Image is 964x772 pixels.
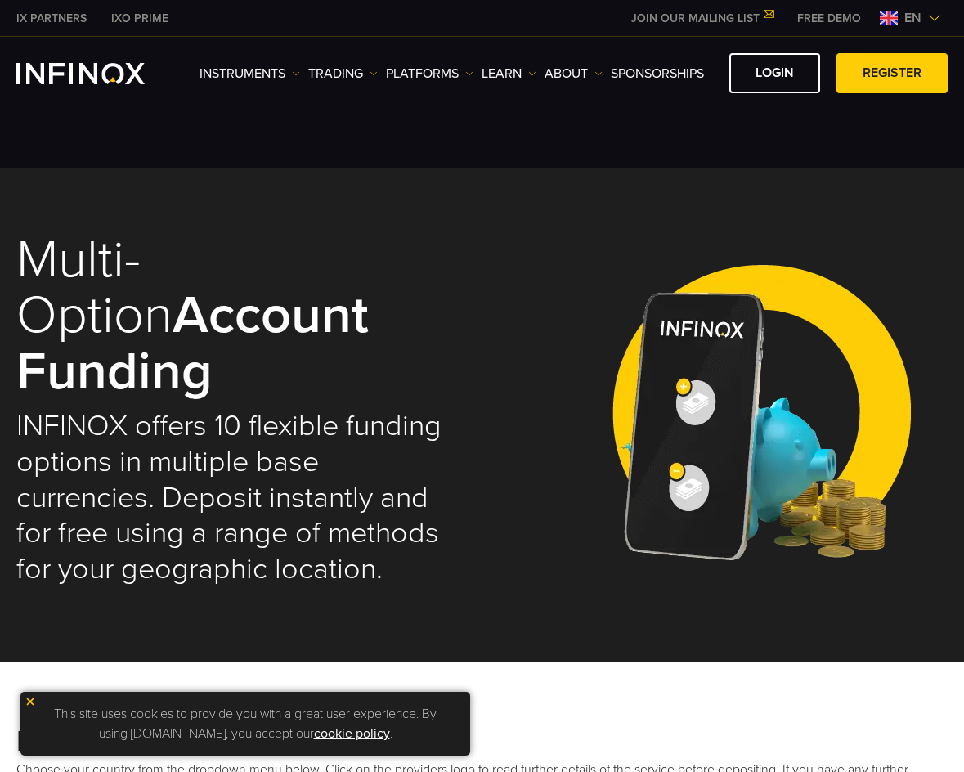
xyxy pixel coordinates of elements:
strong: Funding Options [16,724,235,759]
h2: INFINOX offers 10 flexible funding options in multiple base currencies. Deposit instantly and for... [16,408,464,588]
a: INFINOX MENU [785,10,873,27]
a: INFINOX Logo [16,63,183,84]
a: TRADING [308,64,378,83]
strong: Account Funding [16,283,369,403]
a: LOGIN [729,53,820,93]
a: cookie policy [314,725,390,742]
a: SPONSORSHIPS [611,64,704,83]
a: Instruments [200,64,300,83]
a: INFINOX [99,10,181,27]
p: This site uses cookies to provide you with a great user experience. By using [DOMAIN_NAME], you a... [29,700,462,747]
a: REGISTER [836,53,948,93]
h1: Multi-Option [16,232,464,400]
a: PLATFORMS [386,64,473,83]
img: yellow close icon [25,696,36,707]
a: Learn [482,64,536,83]
a: ABOUT [545,64,603,83]
a: INFINOX [4,10,99,27]
span: en [898,8,928,28]
a: JOIN OUR MAILING LIST [619,11,785,25]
